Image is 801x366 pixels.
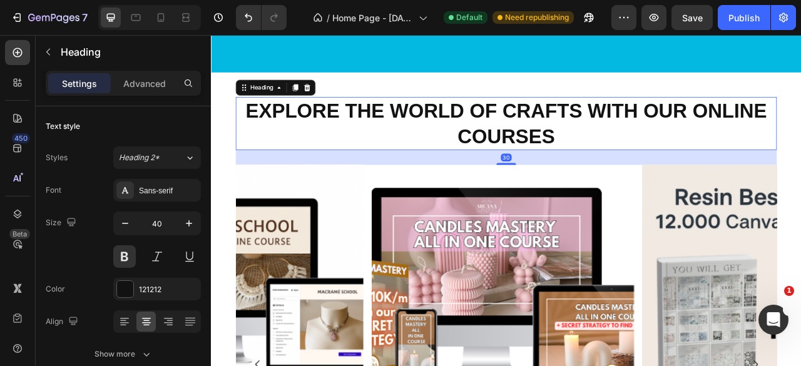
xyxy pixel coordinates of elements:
[46,121,80,132] div: Text style
[682,13,703,23] span: Save
[211,35,801,366] iframe: Design area
[46,343,201,365] button: Show more
[61,44,196,59] p: Heading
[456,12,482,23] span: Default
[119,152,160,163] span: Heading 2*
[44,83,707,143] strong: Explore the world of crafts with our online courses
[139,185,198,196] div: Sans-serif
[505,12,569,23] span: Need republishing
[62,77,97,90] p: Settings
[47,61,81,73] div: Heading
[369,151,382,161] div: 30
[94,348,153,360] div: Show more
[9,229,30,239] div: Beta
[671,5,713,30] button: Save
[784,286,794,296] span: 1
[46,283,65,295] div: Color
[139,284,198,295] div: 121212
[46,152,68,163] div: Styles
[5,5,93,30] button: 7
[82,10,88,25] p: 7
[728,11,760,24] div: Publish
[236,5,287,30] div: Undo/Redo
[327,11,330,24] span: /
[12,133,30,143] div: 450
[46,313,81,330] div: Align
[332,11,414,24] span: Home Page - [DATE] 14:56:50
[123,77,166,90] p: Advanced
[113,146,201,169] button: Heading 2*
[718,5,770,30] button: Publish
[46,215,79,231] div: Size
[758,305,788,335] iframe: Intercom live chat
[46,185,61,196] div: Font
